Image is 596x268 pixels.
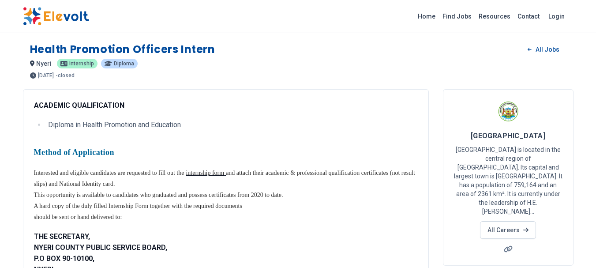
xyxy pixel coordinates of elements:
a: Resources [475,9,514,23]
strong: P.O BOX 90-10100, [34,254,94,263]
li: Diploma in Health Promotion and Education [45,120,418,130]
a: All Careers [480,221,536,239]
p: - closed [56,73,75,78]
span: internship [69,61,94,66]
span: This opportunity is available to candidates who graduated and possess certificates from 2020 to d... [34,192,283,198]
span: Interested and eligible candidates are requested to fill out the [34,170,184,176]
span: diploma [114,61,134,66]
span: internship form [186,170,224,176]
span: A hard copy of the duly filled Internship Form together with the required documents [34,203,242,209]
strong: THE SECRETARY, [34,232,90,241]
span: and attach their academic & professional qualification certificates (not result slips) and Nation... [34,170,415,187]
span: Method of Application [34,148,114,157]
span: [GEOGRAPHIC_DATA] [471,132,546,140]
a: All Jobs [521,43,566,56]
a: Login [543,8,570,25]
span: [DATE] [38,73,54,78]
a: internship form [186,168,226,177]
img: Elevolt [23,7,89,26]
span: nyeri [36,60,52,67]
h1: Health Promotion Officers Intern [30,42,215,57]
a: Find Jobs [439,9,475,23]
span: should be sent or hand delivered to: [34,214,122,220]
p: [GEOGRAPHIC_DATA] is located in the central region of [GEOGRAPHIC_DATA]. Its capital and largest ... [454,145,562,216]
strong: NYERI COUNTY PUBLIC SERVICE BOARD, [34,243,167,252]
a: Contact [514,9,543,23]
img: Nyeri County [497,100,519,122]
strong: ACADEMIC QUALIFICATION [34,101,124,109]
a: Home [414,9,439,23]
